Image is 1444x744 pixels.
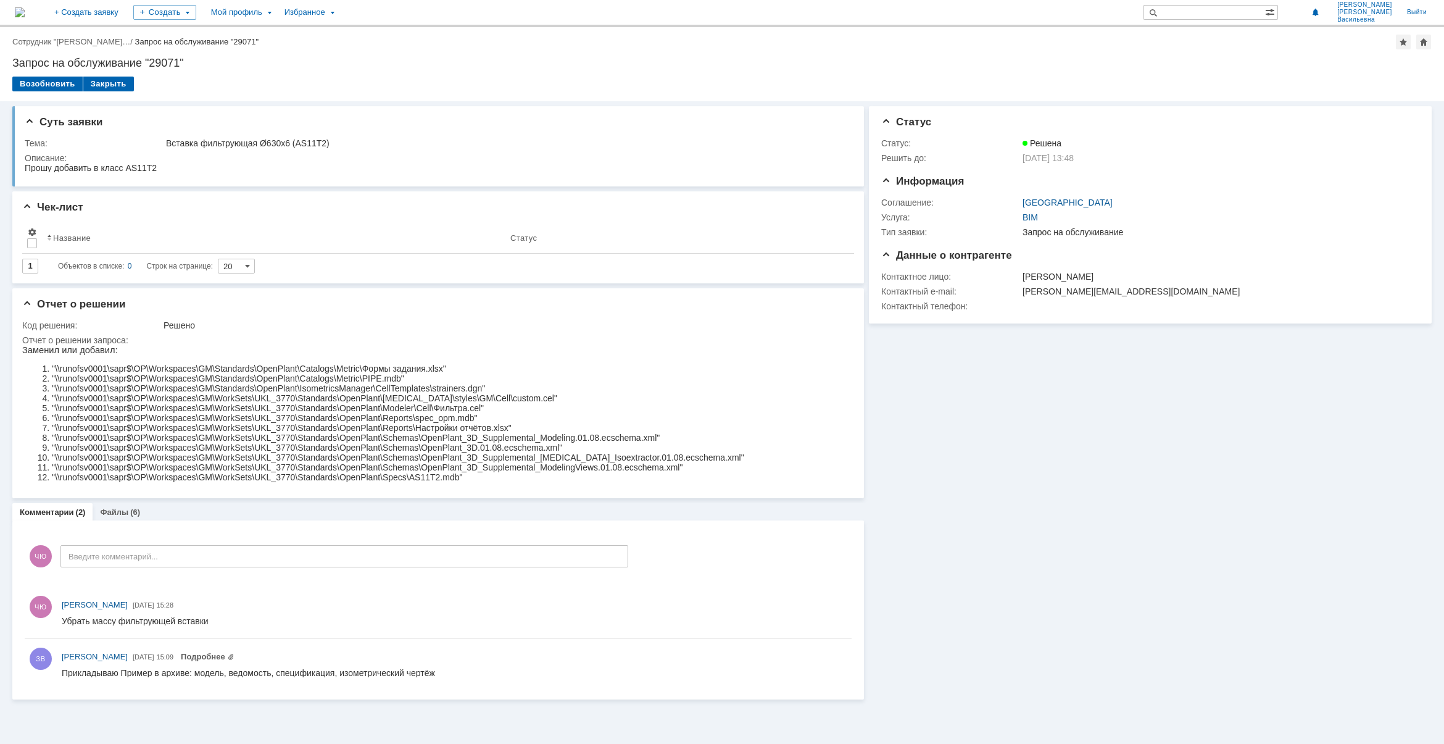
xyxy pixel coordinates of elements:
div: Код решения: [22,320,161,330]
li: "\\runofsv0001\sapr$\OP\Workspaces\GM\Standards\OpenPlant\Catalogs\Metric\PIPE.mdb" [30,28,722,38]
span: [DATE] 13:48 [1023,153,1074,163]
span: Суть заявки [25,116,102,128]
span: ЧЮ [30,545,52,567]
li: "\\runofsv0001\sapr$\OP\Workspaces\GM\WorkSets\UKL_3770\Standards\OpenPlant\Specs\AS11T2.mdb" [30,127,722,137]
div: 0 [128,259,132,274]
th: Статус [505,222,844,254]
span: Васильевна [1337,16,1392,23]
li: "\\runofsv0001\sapr$\OP\Workspaces\GM\Standards\OpenPlant\IsometricsManager\CellTemplates\straine... [30,38,722,48]
div: [PERSON_NAME] [1023,272,1411,282]
span: [PERSON_NAME] [62,600,128,609]
div: [PERSON_NAME][EMAIL_ADDRESS][DOMAIN_NAME] [1023,286,1411,296]
a: BIM [1023,212,1038,222]
span: 15:09 [157,653,174,661]
div: Запрос на обслуживание "29071" [135,37,259,46]
span: Объектов в списке: [58,262,124,270]
i: Строк на странице: [58,259,213,274]
li: "\\runofsv0001\sapr$\OP\Workspaces\GM\WorkSets\UKL_3770\Standards\OpenPlant\Schemas\OpenPlant_3D.... [30,98,722,107]
div: Тип заявки: [881,227,1020,237]
div: Создать [133,5,196,20]
a: Сотрудник "[PERSON_NAME]… [12,37,130,46]
span: Статус [881,116,931,128]
span: [DATE] [133,601,154,609]
li: "\\runofsv0001\sapr$\OP\Workspaces\GM\Standards\OpenPlant\Catalogs\Metric\Формы задания.xlsx" [30,19,722,28]
div: Контактный телефон: [881,301,1020,311]
a: [PERSON_NAME] [62,599,128,611]
a: [PERSON_NAME] [62,651,128,663]
a: Перейти на домашнюю страницу [15,7,25,17]
span: Информация [881,175,964,187]
div: Статус [510,233,537,243]
span: Чек-лист [22,201,83,213]
div: Решено [164,320,844,330]
li: "\\runofsv0001\sapr$\OP\Workspaces\GM\WorkSets\UKL_3770\Standards\OpenPlant\Schemas\OpenPlant_3D_... [30,88,722,98]
div: Добавить в избранное [1396,35,1411,49]
li: "\\runofsv0001\sapr$\OP\Workspaces\GM\WorkSets\UKL_3770\Standards\OpenPlant\Modeler\Cell\Фильтра.... [30,58,722,68]
span: [PERSON_NAME] [1337,9,1392,16]
div: Описание: [25,153,846,163]
a: Файлы [100,508,128,517]
div: Соглашение: [881,198,1020,207]
div: Контактное лицо: [881,272,1020,282]
div: (2) [76,508,86,517]
li: "\\runofsv0001\sapr$\OP\Workspaces\GM\WorkSets\UKL_3770\Standards\OpenPlant\Schemas\OpenPlant_3D_... [30,117,722,127]
div: Статус: [881,138,1020,148]
a: Прикреплены файлы: Пример.zip [181,652,234,661]
li: "\\runofsv0001\sapr$\OP\Workspaces\GM\WorkSets\UKL_3770\Standards\OpenPlant\Reports\Настройки отч... [30,78,722,88]
span: 15:28 [157,601,174,609]
a: [GEOGRAPHIC_DATA] [1023,198,1113,207]
span: Отчет о решении [22,298,125,310]
img: logo [15,7,25,17]
div: Тема: [25,138,164,148]
th: Название [42,222,505,254]
div: / [12,37,135,46]
span: Расширенный поиск [1265,6,1277,17]
span: [PERSON_NAME] [62,652,128,661]
li: "\\runofsv0001\sapr$\OP\Workspaces\GM\WorkSets\UKL_3770\Standards\OpenPlant\[MEDICAL_DATA]\styles... [30,48,722,58]
div: Запрос на обслуживание "29071" [12,57,1432,69]
div: Сделать домашней страницей [1416,35,1431,49]
div: Название [53,233,91,243]
li: "\\runofsv0001\sapr$\OP\Workspaces\GM\WorkSets\UKL_3770\Standards\OpenPlant\Schemas\OpenPlant_3D_... [30,107,722,117]
div: Вставка фильтрующая Ø630х6 (AS11Т2) [166,138,844,148]
span: Данные о контрагенте [881,249,1012,261]
div: Услуга: [881,212,1020,222]
span: Настройки [27,227,37,237]
span: [PERSON_NAME] [1337,1,1392,9]
div: Решить до: [881,153,1020,163]
div: Отчет о решении запроса: [22,335,846,345]
div: (6) [130,508,140,517]
div: Контактный e-mail: [881,286,1020,296]
div: Запрос на обслуживание [1023,227,1411,237]
li: "\\runofsv0001\sapr$\OP\Workspaces\GM\WorkSets\UKL_3770\Standards\OpenPlant\Reports\spec_opm.mdb" [30,68,722,78]
span: [DATE] [133,653,154,661]
span: Решена [1023,138,1061,148]
a: Комментарии [20,508,74,517]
